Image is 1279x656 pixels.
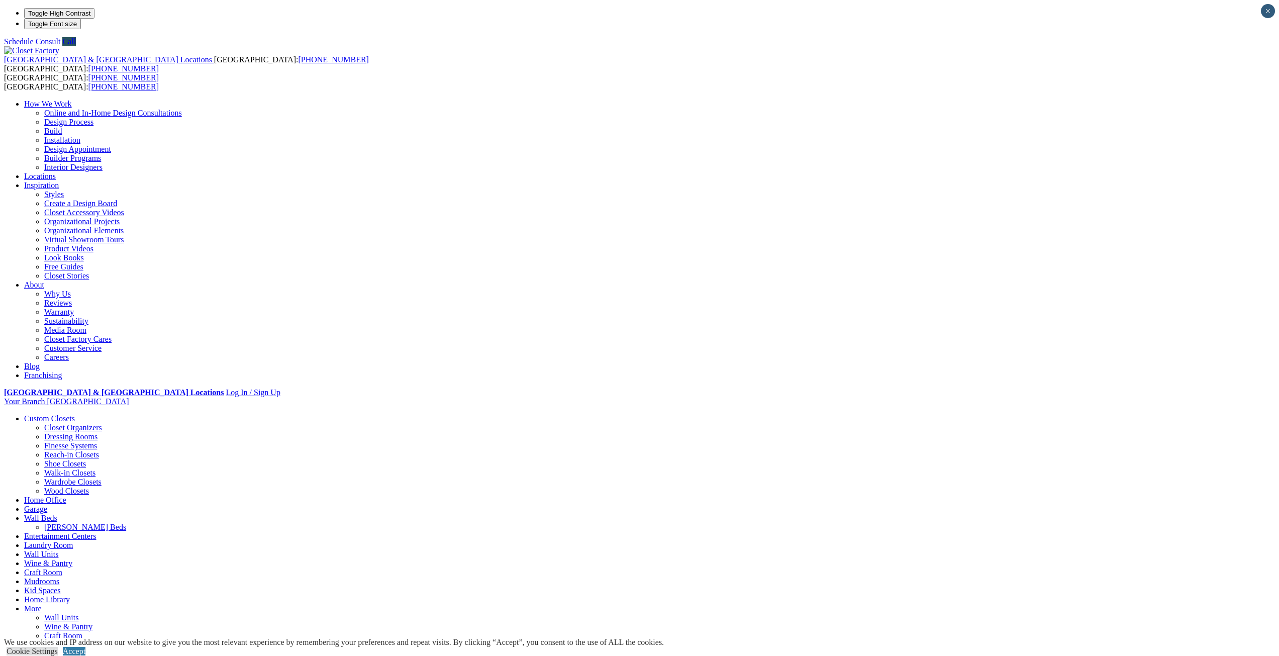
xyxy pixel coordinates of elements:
a: Log In / Sign Up [226,388,280,397]
span: [GEOGRAPHIC_DATA]: [GEOGRAPHIC_DATA]: [4,55,369,73]
a: Virtual Showroom Tours [44,235,124,244]
a: Wine & Pantry [24,559,72,568]
a: Wine & Pantry [44,622,92,631]
button: Toggle Font size [24,19,81,29]
a: Schedule Consult [4,37,60,46]
a: [GEOGRAPHIC_DATA] & [GEOGRAPHIC_DATA] Locations [4,388,224,397]
a: Home Library [24,595,70,604]
a: Online and In-Home Design Consultations [44,109,182,117]
a: Wall Beds [24,514,57,522]
span: Your Branch [4,397,45,406]
a: Walk-in Closets [44,468,95,477]
a: Look Books [44,253,84,262]
a: Wardrobe Closets [44,478,102,486]
a: Laundry Room [24,541,73,549]
a: Custom Closets [24,414,75,423]
a: [PHONE_NUMBER] [88,73,159,82]
a: How We Work [24,100,72,108]
a: Craft Room [44,631,82,640]
a: Wood Closets [44,487,89,495]
a: Media Room [44,326,86,334]
a: Wall Units [24,550,58,558]
a: Mudrooms [24,577,59,586]
a: Accept [63,647,85,655]
a: [PERSON_NAME] Beds [44,523,126,531]
a: Inspiration [24,181,59,190]
a: Finesse Systems [44,441,97,450]
span: [GEOGRAPHIC_DATA] & [GEOGRAPHIC_DATA] Locations [4,55,212,64]
a: Craft Room [24,568,62,577]
a: Closet Factory Cares [44,335,112,343]
a: Why Us [44,290,71,298]
a: Installation [44,136,80,144]
a: Free Guides [44,262,83,271]
span: Toggle Font size [28,20,77,28]
a: Interior Designers [44,163,103,171]
a: Locations [24,172,56,180]
img: Closet Factory [4,46,59,55]
a: Home Office [24,496,66,504]
span: Toggle High Contrast [28,10,90,17]
a: Organizational Elements [44,226,124,235]
a: Kid Spaces [24,586,60,595]
a: [PHONE_NUMBER] [298,55,368,64]
a: Design Process [44,118,93,126]
a: Garage [24,505,47,513]
a: Wall Units [44,613,78,622]
a: Blog [24,362,40,370]
a: Design Appointment [44,145,111,153]
a: Your Branch [GEOGRAPHIC_DATA] [4,397,129,406]
a: Reach-in Closets [44,450,99,459]
a: Shoe Closets [44,459,86,468]
a: Sustainability [44,317,88,325]
a: Organizational Projects [44,217,120,226]
a: Create a Design Board [44,199,117,208]
span: [GEOGRAPHIC_DATA] [47,397,129,406]
a: Call [62,37,76,46]
a: Closet Organizers [44,423,102,432]
a: [PHONE_NUMBER] [88,82,159,91]
a: Styles [44,190,64,199]
a: Build [44,127,62,135]
a: Entertainment Centers [24,532,96,540]
a: Closet Stories [44,271,89,280]
a: Cookie Settings [7,647,58,655]
a: Dressing Rooms [44,432,97,441]
a: About [24,280,44,289]
button: Close [1261,4,1275,18]
a: [GEOGRAPHIC_DATA] & [GEOGRAPHIC_DATA] Locations [4,55,214,64]
a: [PHONE_NUMBER] [88,64,159,73]
a: Reviews [44,299,72,307]
div: We use cookies and IP address on our website to give you the most relevant experience by remember... [4,638,664,647]
a: More menu text will display only on big screen [24,604,42,613]
a: Franchising [24,371,62,380]
a: Warranty [44,308,74,316]
a: Builder Programs [44,154,101,162]
button: Toggle High Contrast [24,8,94,19]
a: Product Videos [44,244,93,253]
a: Careers [44,353,69,361]
span: [GEOGRAPHIC_DATA]: [GEOGRAPHIC_DATA]: [4,73,159,91]
a: Customer Service [44,344,102,352]
a: Closet Accessory Videos [44,208,124,217]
